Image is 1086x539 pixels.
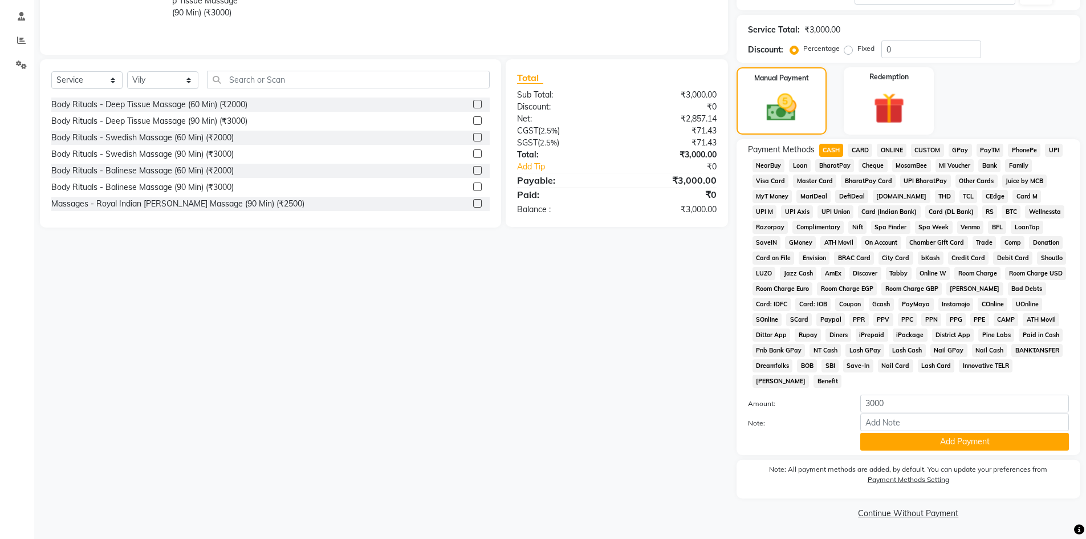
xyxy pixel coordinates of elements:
div: ₹3,000.00 [617,204,725,216]
span: Card (DL Bank) [925,205,978,218]
span: Card (Indian Bank) [858,205,921,218]
div: Body Rituals - Swedish Massage (90 Min) (₹3000) [51,148,234,160]
span: DefiDeal [835,190,868,203]
span: On Account [861,236,901,249]
span: [PERSON_NAME] [753,375,810,388]
button: Add Payment [860,433,1069,451]
span: UOnline [1012,298,1042,311]
span: Nail Cash [972,344,1007,357]
span: UPI Axis [781,205,813,218]
span: Complimentary [792,221,844,234]
div: ₹0 [635,161,725,173]
div: Sub Total: [509,89,617,101]
span: Lash Cash [889,344,926,357]
div: Discount: [748,44,783,56]
span: Shoutlo [1037,252,1066,265]
span: SGST [517,137,538,148]
span: Visa Card [753,175,789,188]
span: ATH Movil [820,236,857,249]
span: Pine Labs [978,329,1014,342]
span: Pnb Bank GPay [753,344,806,357]
span: LoanTap [1011,221,1043,234]
span: BOB [797,359,817,372]
span: bKash [918,252,943,265]
span: Chamber Gift Card [906,236,968,249]
label: Note: [739,418,852,428]
span: BharatPay Card [841,175,896,188]
span: TCL [959,190,978,203]
span: Jazz Cash [780,267,816,280]
span: Donation [1029,236,1063,249]
span: PPN [921,313,941,326]
div: ₹2,857.14 [617,113,725,125]
span: 2.5% [540,138,557,147]
span: Card: IOB [795,298,831,311]
div: ( ) [509,125,617,137]
span: RS [982,205,998,218]
span: Room Charge GBP [881,282,942,295]
span: Benefit [814,375,841,388]
span: Discover [849,267,881,280]
span: NT Cash [810,344,841,357]
span: Razorpay [753,221,788,234]
span: UPI [1045,144,1063,157]
span: 2.5% [540,126,558,135]
div: Body Rituals - Deep Tissue Massage (90 Min) (₹3000) [51,115,247,127]
span: NearBuy [753,159,785,172]
span: ONLINE [877,144,906,157]
span: Nail Card [878,359,913,372]
input: Amount [860,395,1069,412]
div: ₹0 [617,101,725,113]
span: Dreamfolks [753,359,793,372]
span: UPI M [753,205,777,218]
span: Venmo [957,221,984,234]
span: [DOMAIN_NAME] [873,190,930,203]
span: PayMaya [898,298,934,311]
div: ( ) [509,137,617,149]
span: AmEx [821,267,845,280]
span: Bank [978,159,1000,172]
span: Total [517,72,543,84]
span: Lash GPay [845,344,884,357]
span: Card M [1012,190,1041,203]
input: Search or Scan [207,71,490,88]
span: District App [932,329,974,342]
span: Trade [973,236,996,249]
div: Discount: [509,101,617,113]
span: PayTM [977,144,1004,157]
span: CARD [848,144,872,157]
span: UPI Union [817,205,853,218]
span: CUSTOM [911,144,944,157]
span: [PERSON_NAME] [946,282,1003,295]
span: Payment Methods [748,144,815,156]
div: ₹71.43 [617,125,725,137]
input: Add Note [860,414,1069,431]
div: ₹0 [617,188,725,201]
label: Payment Methods Setting [868,475,949,485]
span: GPay [949,144,972,157]
span: Coupon [835,298,864,311]
span: Bad Debts [1008,282,1046,295]
div: Balance : [509,204,617,216]
span: Dittor App [753,329,791,342]
span: iPrepaid [856,329,888,342]
div: Paid: [509,188,617,201]
span: CEdge [982,190,1008,203]
div: Total: [509,149,617,161]
span: Cheque [859,159,888,172]
div: Net: [509,113,617,125]
span: PPC [898,313,917,326]
span: Gcash [869,298,894,311]
div: Payable: [509,173,617,187]
span: MyT Money [753,190,792,203]
span: Card: IDFC [753,298,791,311]
div: ₹3,000.00 [804,24,840,36]
span: BharatPay [815,159,854,172]
span: PPV [873,313,893,326]
span: BFL [988,221,1006,234]
div: ₹3,000.00 [617,173,725,187]
span: PhonePe [1008,144,1040,157]
span: CAMP [994,313,1019,326]
span: Innovative TELR [959,359,1012,372]
span: Nift [848,221,867,234]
